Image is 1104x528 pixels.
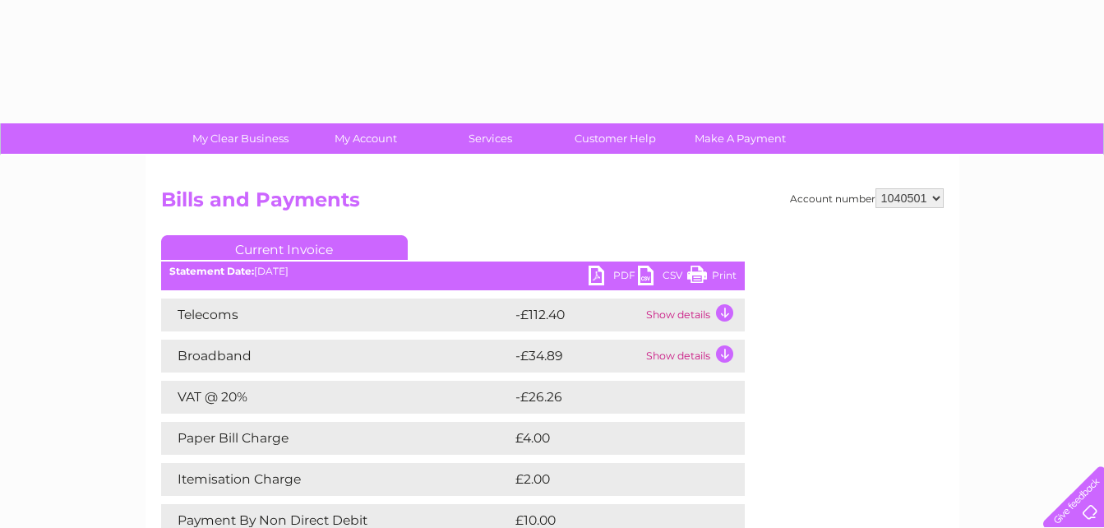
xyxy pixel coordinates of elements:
a: Customer Help [547,123,683,154]
a: CSV [638,266,687,289]
a: PDF [589,266,638,289]
a: Print [687,266,737,289]
div: Account number [790,188,944,208]
a: Make A Payment [672,123,808,154]
a: My Clear Business [173,123,308,154]
td: Itemisation Charge [161,463,511,496]
td: Broadband [161,340,511,373]
td: Paper Bill Charge [161,422,511,455]
h2: Bills and Payments [161,188,944,220]
td: Show details [642,299,745,331]
td: £2.00 [511,463,707,496]
td: Telecoms [161,299,511,331]
td: -£112.40 [511,299,642,331]
td: Show details [642,340,745,373]
a: Current Invoice [161,235,408,260]
a: Services [423,123,558,154]
td: -£26.26 [511,381,714,414]
td: -£34.89 [511,340,642,373]
b: Statement Date: [169,265,254,277]
td: £4.00 [511,422,707,455]
td: VAT @ 20% [161,381,511,414]
a: My Account [298,123,433,154]
div: [DATE] [161,266,745,277]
